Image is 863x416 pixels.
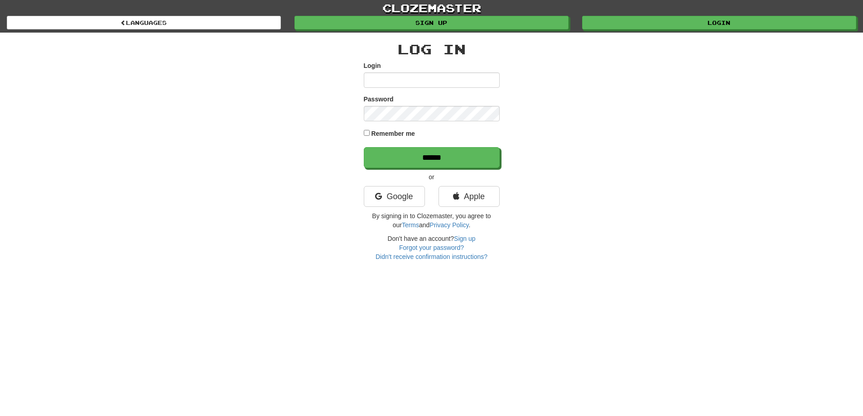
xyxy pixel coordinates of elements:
a: Login [582,16,856,29]
a: Apple [439,186,500,207]
p: By signing in to Clozemaster, you agree to our and . [364,211,500,230]
label: Login [364,61,381,70]
div: Don't have an account? [364,234,500,261]
a: Sign up [454,235,475,242]
label: Password [364,95,394,104]
a: Terms [402,221,419,229]
p: or [364,172,500,182]
a: Forgot your password? [399,244,464,251]
label: Remember me [371,129,415,138]
a: Google [364,186,425,207]
a: Languages [7,16,281,29]
a: Sign up [294,16,569,29]
a: Didn't receive confirmation instructions? [376,253,487,260]
h2: Log In [364,42,500,57]
a: Privacy Policy [429,221,468,229]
